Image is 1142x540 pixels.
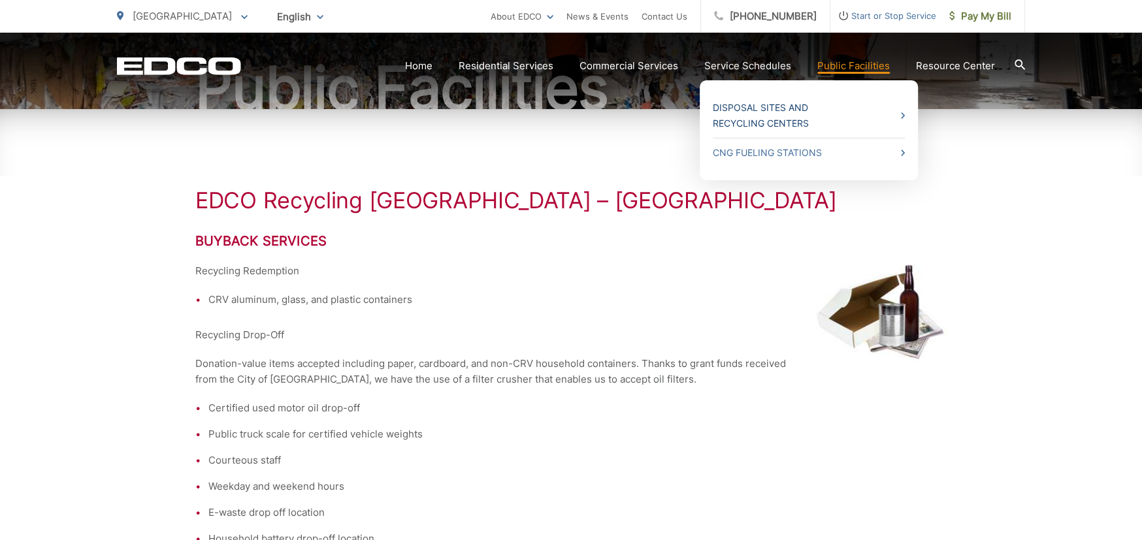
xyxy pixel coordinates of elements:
p: Donation-value items accepted including paper, cardboard, and non-CRV household containers. Thank... [195,356,947,387]
a: CNG Fueling Stations [713,145,905,161]
a: Commercial Services [579,58,678,74]
a: Service Schedules [704,58,791,74]
a: Resource Center [916,58,995,74]
a: Residential Services [459,58,553,74]
a: News & Events [566,8,628,24]
h2: Public Facilities [117,56,1025,121]
a: EDCD logo. Return to the homepage. [117,57,241,75]
span: [GEOGRAPHIC_DATA] [133,10,232,22]
img: Recycling [816,263,947,360]
span: English [267,5,333,28]
a: Disposal Sites and Recycling Centers [713,100,905,131]
a: Home [405,58,432,74]
h1: EDCO Recycling [GEOGRAPHIC_DATA] – [GEOGRAPHIC_DATA] [195,187,947,214]
a: Public Facilities [817,58,890,74]
p: Recycling Redemption [195,263,947,279]
li: Certified used motor oil drop-off [208,400,947,416]
a: About EDCO [491,8,553,24]
p: Recycling Drop-Off [195,327,947,343]
a: Contact Us [642,8,687,24]
li: E-waste drop off location [208,505,947,520]
li: Public truck scale for certified vehicle weights [208,426,947,442]
span: Pay My Bill [949,8,1011,24]
li: Weekday and weekend hours [208,479,947,494]
li: Courteous staff [208,453,947,468]
li: CRV aluminum, glass, and plastic containers [208,292,947,308]
h2: Buyback Services [195,233,947,249]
